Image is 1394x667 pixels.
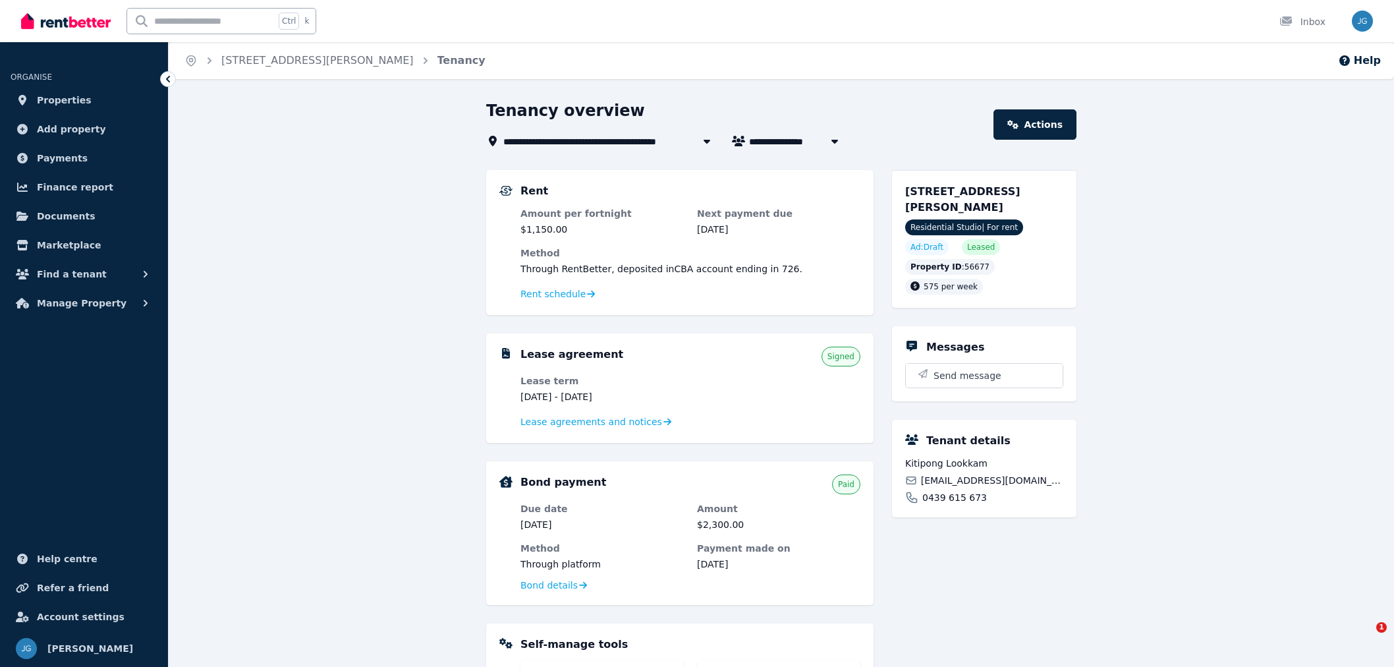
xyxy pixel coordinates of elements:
h5: Tenant details [926,433,1011,449]
a: Account settings [11,604,157,630]
dt: Method [520,542,684,555]
span: Add property [37,121,106,137]
dd: $2,300.00 [697,518,860,531]
img: Jeremy Goldschmidt [1352,11,1373,32]
span: Leased [967,242,995,252]
span: 575 per week [924,282,978,291]
a: Properties [11,87,157,113]
span: 0439 615 673 [922,491,987,504]
h5: Bond payment [520,475,606,490]
span: [PERSON_NAME] [47,641,133,656]
span: ORGANISE [11,72,52,82]
a: Help centre [11,546,157,572]
iframe: Intercom live chat [1349,622,1381,654]
span: Manage Property [37,295,126,311]
a: Bond details [520,579,587,592]
span: Finance report [37,179,113,195]
h5: Self-manage tools [520,637,628,652]
button: Send message [906,364,1063,388]
a: Lease agreements and notices [520,415,671,428]
span: Find a tenant [37,266,107,282]
dt: Due date [520,502,684,515]
dt: Amount [697,502,860,515]
a: Finance report [11,174,157,200]
a: Tenancy [437,54,486,67]
dd: [DATE] [697,223,860,236]
h5: Lease agreement [520,347,623,362]
dt: Lease term [520,374,684,388]
a: Documents [11,203,157,229]
span: Rent schedule [520,287,586,301]
dd: Through platform [520,558,684,571]
img: Bond Details [499,476,513,488]
div: : 56677 [905,259,995,275]
button: Help [1338,53,1381,69]
span: Send message [934,369,1001,382]
button: Find a tenant [11,261,157,287]
span: Refer a friend [37,580,109,596]
span: Ctrl [279,13,299,30]
dd: [DATE] [697,558,860,571]
dt: Next payment due [697,207,860,220]
div: Inbox [1279,15,1325,28]
span: Residential Studio | For rent [905,219,1023,235]
a: Rent schedule [520,287,596,301]
span: Payments [37,150,88,166]
dt: Method [520,246,860,260]
h5: Rent [520,183,548,199]
span: Through RentBetter , deposited in CBA account ending in 726 . [520,264,802,274]
span: Bond details [520,579,578,592]
span: [STREET_ADDRESS][PERSON_NAME] [905,185,1020,214]
a: [STREET_ADDRESS][PERSON_NAME] [221,54,414,67]
h5: Messages [926,339,984,355]
span: Documents [37,208,96,224]
dd: [DATE] [520,518,684,531]
img: Jeremy Goldschmidt [16,638,37,659]
span: Paid [838,479,854,490]
span: Signed [827,351,854,362]
span: Marketplace [37,237,101,253]
img: RentBetter [21,11,111,31]
span: k [304,16,309,26]
button: Manage Property [11,290,157,316]
a: Marketplace [11,232,157,258]
span: Lease agreements and notices [520,415,662,428]
span: Help centre [37,551,98,567]
span: Properties [37,92,92,108]
span: 1 [1376,622,1387,633]
dt: Amount per fortnight [520,207,684,220]
a: Payments [11,145,157,171]
span: Property ID [910,262,962,272]
img: Rental Payments [499,186,513,196]
a: Actions [993,109,1076,140]
dt: Payment made on [697,542,860,555]
span: [EMAIL_ADDRESS][DOMAIN_NAME] [921,474,1063,487]
nav: Breadcrumb [169,42,501,79]
span: Kitipong Lookkam [905,457,1063,470]
dd: [DATE] - [DATE] [520,390,684,403]
dd: $1,150.00 [520,223,684,236]
span: Ad: Draft [910,242,943,252]
h1: Tenancy overview [486,100,645,121]
span: Account settings [37,609,125,625]
a: Refer a friend [11,575,157,601]
a: Add property [11,116,157,142]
